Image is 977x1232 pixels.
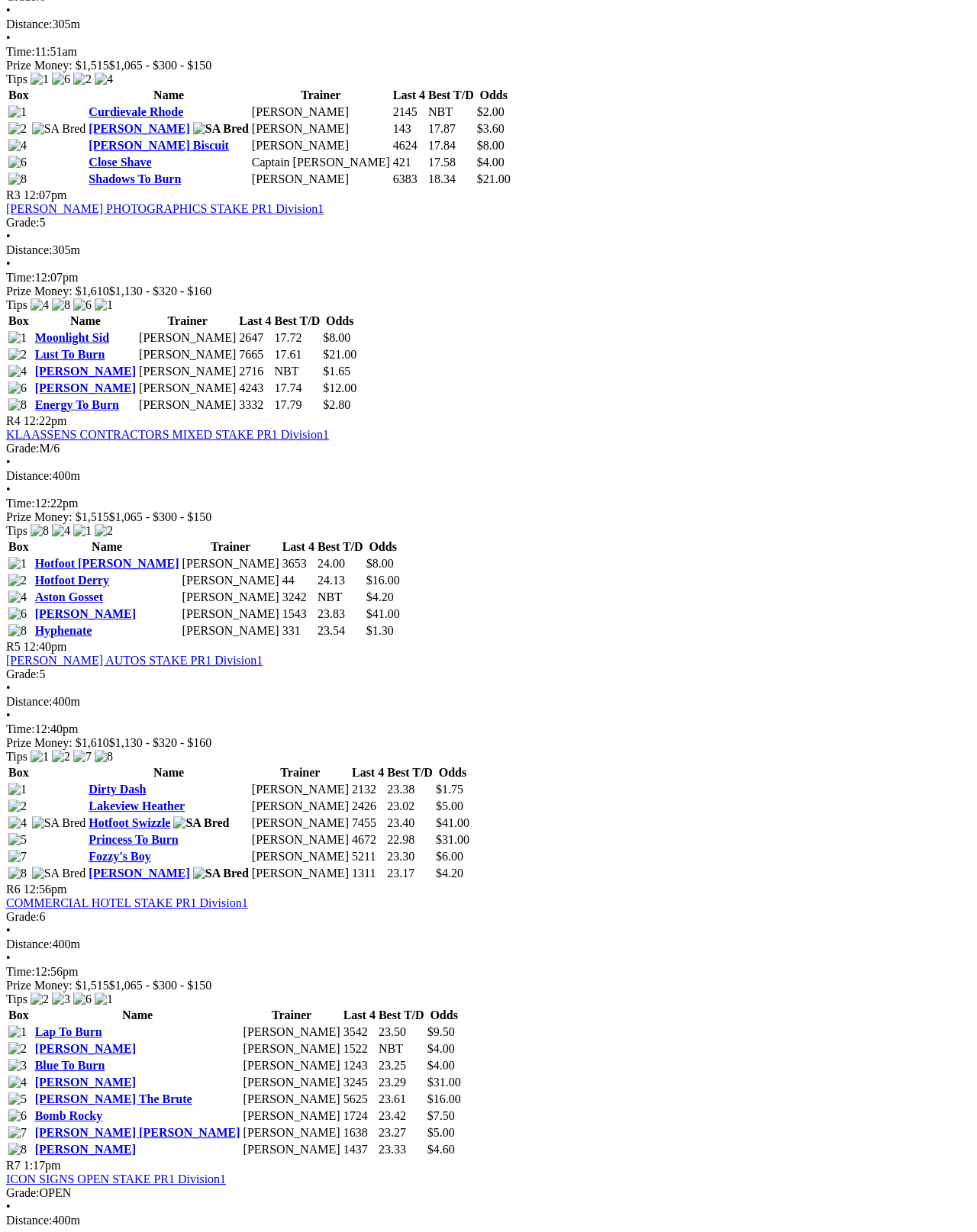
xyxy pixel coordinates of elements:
[6,965,971,979] div: 12:56pm
[427,1059,455,1072] span: $4.00
[343,1058,376,1073] td: 1243
[138,330,237,346] td: [PERSON_NAME]
[386,832,434,848] td: 22.98
[282,623,315,639] td: 331
[366,607,400,620] span: $41.00
[8,799,27,813] img: 2
[35,331,109,344] a: Moonlight Sid
[243,1125,341,1140] td: [PERSON_NAME]
[251,815,350,831] td: [PERSON_NAME]
[8,172,27,186] img: 8
[8,540,29,553] span: Box
[182,556,280,571] td: [PERSON_NAME]
[282,590,315,605] td: 3242
[8,314,29,327] span: Box
[52,750,70,764] img: 2
[35,607,136,620] a: [PERSON_NAME]
[89,833,178,846] a: Princess To Burn
[8,1126,27,1140] img: 7
[109,736,212,749] span: $1,130 - $320 - $160
[88,88,250,103] th: Name
[6,938,971,951] div: 400m
[35,1025,102,1038] a: Lap To Burn
[182,623,280,639] td: [PERSON_NAME]
[109,285,212,298] span: $1,130 - $320 - $160
[6,910,971,924] div: 6
[243,1008,341,1023] th: Trainer
[378,1025,425,1040] td: 23.50
[378,1008,425,1023] th: Best T/D
[251,765,350,780] th: Trainer
[251,866,350,881] td: [PERSON_NAME]
[31,298,49,312] img: 4
[477,122,505,135] span: $3.60
[6,414,21,427] span: R4
[378,1041,425,1057] td: NBT
[378,1142,425,1157] td: 23.33
[89,139,229,152] a: [PERSON_NAME] Biscuit
[8,867,27,880] img: 8
[6,695,971,709] div: 400m
[366,557,394,570] span: $8.00
[238,347,272,362] td: 7665
[243,1108,341,1124] td: [PERSON_NAME]
[8,783,27,796] img: 1
[138,397,237,413] td: [PERSON_NAME]
[6,497,35,510] span: Time:
[392,121,426,137] td: 143
[6,524,27,537] span: Tips
[6,695,52,708] span: Distance:
[427,172,475,187] td: 18.34
[6,31,11,44] span: •
[24,883,67,896] span: 12:56pm
[95,72,113,86] img: 4
[34,1008,241,1023] th: Name
[6,722,35,735] span: Time:
[6,216,971,230] div: 5
[427,1126,455,1139] span: $5.00
[282,573,315,588] td: 44
[366,624,394,637] span: $1.30
[35,557,179,570] a: Hotfoot [PERSON_NAME]
[73,524,92,538] img: 1
[24,1159,61,1172] span: 1:17pm
[6,442,971,455] div: M/6
[6,45,971,59] div: 11:51am
[343,1108,376,1124] td: 1724
[273,397,321,413] td: 17.79
[427,1143,455,1156] span: $4.60
[95,992,113,1006] img: 1
[52,298,70,312] img: 8
[366,574,400,587] span: $16.00
[6,681,11,694] span: •
[273,347,321,362] td: 17.61
[251,121,391,137] td: [PERSON_NAME]
[343,1008,376,1023] th: Last 4
[243,1041,341,1057] td: [PERSON_NAME]
[6,59,971,72] div: Prize Money: $1,515
[6,510,971,524] div: Prize Money: $1,515
[427,105,475,120] td: NBT
[6,257,11,270] span: •
[8,1092,27,1106] img: 5
[251,138,391,153] td: [PERSON_NAME]
[6,428,329,441] a: KLAASSENS CONTRACTORS MIXED STAKE PR1 Division1
[24,188,67,201] span: 12:07pm
[6,271,971,285] div: 12:07pm
[322,314,357,329] th: Odds
[378,1075,425,1090] td: 23.29
[32,122,86,136] img: SA Bred
[238,330,272,346] td: 2647
[282,606,315,622] td: 1543
[73,298,92,312] img: 6
[35,381,136,394] a: [PERSON_NAME]
[8,398,27,412] img: 8
[238,364,272,379] td: 2716
[386,849,434,864] td: 23.30
[73,992,92,1006] img: 6
[427,138,475,153] td: 17.84
[6,483,11,496] span: •
[8,365,27,378] img: 4
[6,216,40,229] span: Grade:
[351,782,385,797] td: 2132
